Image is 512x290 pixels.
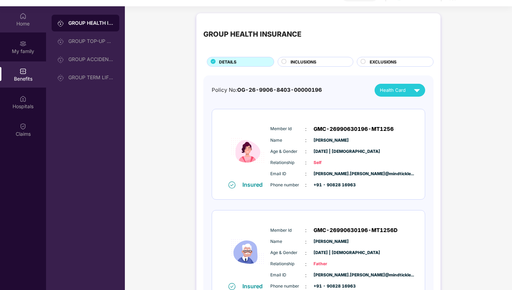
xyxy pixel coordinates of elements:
span: GMC-26990630196-MT1256D [314,226,398,235]
span: EXCLUSIONS [370,59,397,65]
span: DETAILS [219,59,236,65]
img: svg+xml;base64,PHN2ZyBpZD0iSG9zcGl0YWxzIiB4bWxucz0iaHR0cDovL3d3dy53My5vcmcvMjAwMC9zdmciIHdpZHRoPS... [20,95,27,102]
div: Insured [242,283,267,290]
img: svg+xml;base64,PHN2ZyB3aWR0aD0iMjAiIGhlaWdodD0iMjAiIHZpZXdCb3g9IjAgMCAyMCAyMCIgZmlsbD0ibm9uZSIgeG... [57,38,64,45]
img: icon [227,120,269,181]
img: svg+xml;base64,PHN2ZyBpZD0iSG9tZSIgeG1sbnM9Imh0dHA6Ly93d3cudzMub3JnLzIwMDAvc3ZnIiB3aWR0aD0iMjAiIG... [20,13,27,20]
span: [DATE] | [DEMOGRAPHIC_DATA] [314,250,348,256]
span: Phone number [270,182,305,188]
span: [PERSON_NAME] [314,238,348,245]
span: +91 - 90828 16963 [314,283,348,290]
span: : [305,148,307,155]
span: OG-26-9906-8403-00000196 [237,87,322,93]
span: Member Id [270,227,305,234]
span: : [305,125,307,133]
div: GROUP HEALTH INSURANCE [203,29,301,40]
img: svg+xml;base64,PHN2ZyB4bWxucz0iaHR0cDovL3d3dy53My5vcmcvMjAwMC9zdmciIHdpZHRoPSIxNiIgaGVpZ2h0PSIxNi... [228,181,235,188]
span: Email ID [270,171,305,177]
img: icon [227,222,269,282]
span: : [305,181,307,189]
span: [PERSON_NAME].[PERSON_NAME]@mindtickle... [314,272,348,278]
img: svg+xml;base64,PHN2ZyB3aWR0aD0iMjAiIGhlaWdodD0iMjAiIHZpZXdCb3g9IjAgMCAyMCAyMCIgZmlsbD0ibm9uZSIgeG... [20,40,27,47]
span: GMC-26990630196-MT1256 [314,125,394,133]
span: Name [270,238,305,245]
span: [DATE] | [DEMOGRAPHIC_DATA] [314,148,348,155]
span: : [305,226,307,234]
img: svg+xml;base64,PHN2ZyB4bWxucz0iaHR0cDovL3d3dy53My5vcmcvMjAwMC9zdmciIHdpZHRoPSIxNiIgaGVpZ2h0PSIxNi... [228,283,235,290]
span: : [305,260,307,268]
div: GROUP HEALTH INSURANCE [68,20,114,27]
img: svg+xml;base64,PHN2ZyBpZD0iQmVuZWZpdHMiIHhtbG5zPSJodHRwOi8vd3d3LnczLm9yZy8yMDAwL3N2ZyIgd2lkdGg9Ij... [20,68,27,75]
span: Relationship [270,159,305,166]
img: svg+xml;base64,PHN2ZyB3aWR0aD0iMjAiIGhlaWdodD0iMjAiIHZpZXdCb3g9IjAgMCAyMCAyMCIgZmlsbD0ibm9uZSIgeG... [57,20,64,27]
img: svg+xml;base64,PHN2ZyBpZD0iQ2xhaW0iIHhtbG5zPSJodHRwOi8vd3d3LnczLm9yZy8yMDAwL3N2ZyIgd2lkdGg9IjIwIi... [20,123,27,130]
span: Member Id [270,126,305,132]
span: Father [314,261,348,267]
span: Email ID [270,272,305,278]
div: GROUP ACCIDENTAL INSURANCE [68,57,114,62]
div: Policy No: [212,86,322,94]
span: : [305,159,307,166]
button: Health Card [375,84,425,97]
span: Self [314,159,348,166]
span: : [305,170,307,178]
span: [PERSON_NAME].[PERSON_NAME]@mindtickle... [314,171,348,177]
div: Insured [242,181,267,188]
span: Phone number [270,283,305,290]
span: Relationship [270,261,305,267]
div: GROUP TERM LIFE INSURANCE [68,75,114,80]
span: Health Card [380,87,406,94]
span: Age & Gender [270,250,305,256]
span: Age & Gender [270,148,305,155]
div: GROUP TOP-UP POLICY [68,38,114,44]
img: svg+xml;base64,PHN2ZyB3aWR0aD0iMjAiIGhlaWdodD0iMjAiIHZpZXdCb3g9IjAgMCAyMCAyMCIgZmlsbD0ibm9uZSIgeG... [57,74,64,81]
img: svg+xml;base64,PHN2ZyB3aWR0aD0iMjAiIGhlaWdodD0iMjAiIHZpZXdCb3g9IjAgMCAyMCAyMCIgZmlsbD0ibm9uZSIgeG... [57,56,64,63]
span: : [305,249,307,257]
span: : [305,272,307,279]
span: INCLUSIONS [291,59,316,65]
span: +91 - 90828 16963 [314,182,348,188]
span: Name [270,137,305,144]
span: : [305,136,307,144]
img: svg+xml;base64,PHN2ZyB4bWxucz0iaHR0cDovL3d3dy53My5vcmcvMjAwMC9zdmciIHZpZXdCb3g9IjAgMCAyNCAyNCIgd2... [411,84,423,96]
span: [PERSON_NAME] [314,137,348,144]
span: : [305,238,307,246]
